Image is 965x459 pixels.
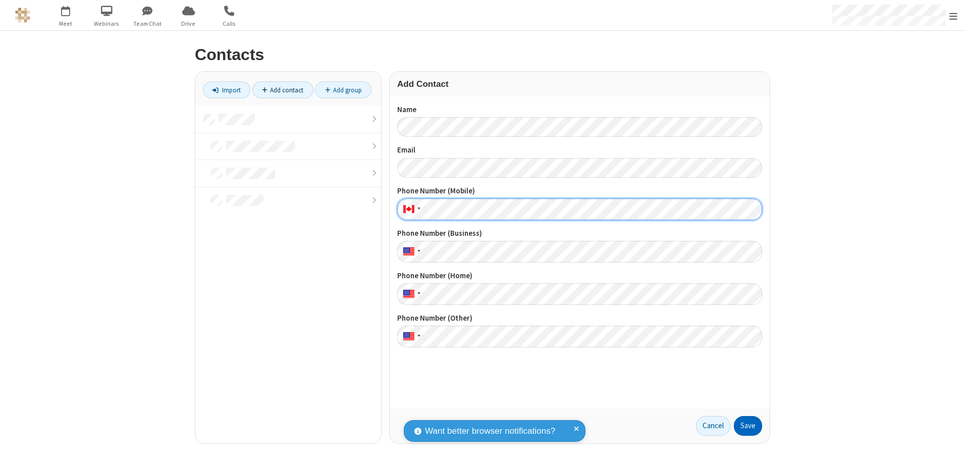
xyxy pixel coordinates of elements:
a: Cancel [696,416,730,436]
a: Add group [315,81,371,98]
div: United States: + 1 [397,241,423,263]
iframe: Chat [940,433,957,452]
img: QA Selenium DO NOT DELETE OR CHANGE [15,8,30,23]
h3: Add Contact [397,79,762,89]
span: Team Chat [129,19,167,28]
label: Phone Number (Other) [397,313,762,324]
label: Email [397,144,762,156]
span: Calls [210,19,248,28]
label: Phone Number (Mobile) [397,185,762,197]
a: Add contact [252,81,313,98]
div: United States: + 1 [397,283,423,305]
a: Import [203,81,250,98]
label: Phone Number (Home) [397,270,762,282]
span: Drive [170,19,207,28]
span: Webinars [88,19,126,28]
div: Canada: + 1 [397,198,423,220]
button: Save [734,416,762,436]
span: Want better browser notifications? [425,425,555,438]
label: Name [397,104,762,116]
span: Meet [47,19,85,28]
h2: Contacts [195,46,770,64]
label: Phone Number (Business) [397,228,762,239]
div: United States: + 1 [397,326,423,347]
